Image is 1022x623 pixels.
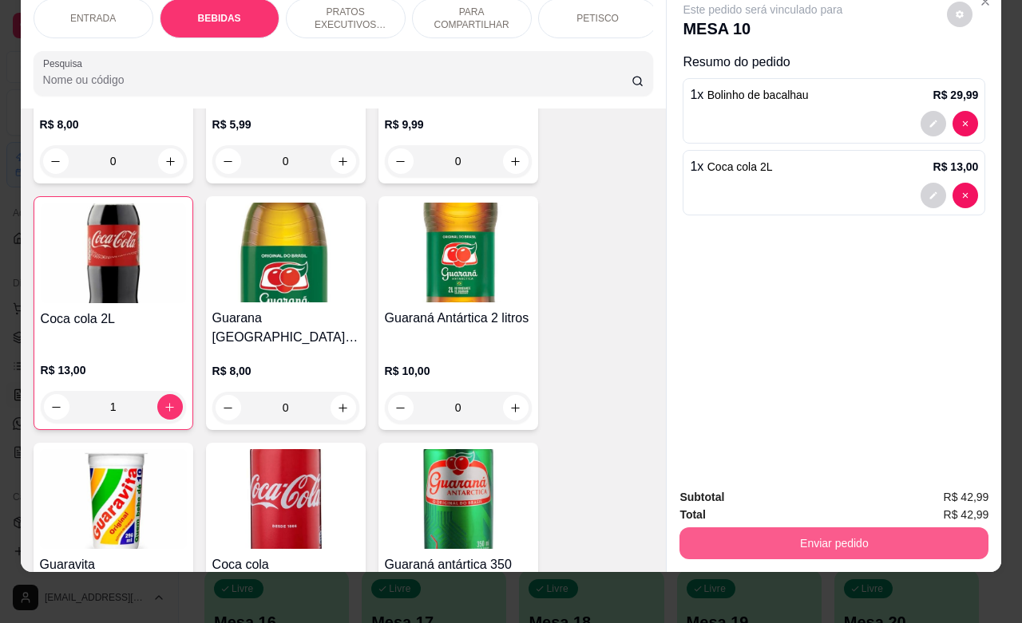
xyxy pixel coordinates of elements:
button: Enviar pedido [679,527,988,559]
p: 1 x [690,85,808,104]
h4: Coca cola 2L [41,310,186,329]
button: decrease-product-quantity [216,148,241,174]
span: Bolinho de bacalhau [707,89,809,101]
img: product-image [212,203,359,302]
p: 1 x [690,157,772,176]
button: decrease-product-quantity [43,148,69,174]
h4: Guaraná Antártica 2 litros [385,309,532,328]
button: increase-product-quantity [331,148,356,174]
h4: Guarana [GEOGRAPHIC_DATA] 1 litro [212,309,359,347]
button: decrease-product-quantity [388,395,414,420]
button: decrease-product-quantity [953,111,978,136]
p: R$ 5,99 [212,116,359,132]
span: R$ 42,99 [944,506,989,523]
span: Coca cola 2L [707,160,773,173]
p: ENTRADA [70,12,116,25]
p: R$ 13,00 [933,159,979,175]
button: increase-product-quantity [503,148,529,174]
button: increase-product-quantity [158,148,184,174]
h4: Coca cola [212,555,359,574]
strong: Subtotal [679,491,724,503]
img: product-image [385,203,532,302]
p: Este pedido será vinculado para [683,2,842,18]
p: R$ 10,00 [385,363,532,379]
button: decrease-product-quantity [44,394,69,420]
p: R$ 8,00 [40,116,187,132]
button: increase-product-quantity [331,395,356,420]
p: R$ 9,99 [385,116,532,132]
button: increase-product-quantity [157,394,183,420]
img: product-image [40,449,187,549]
button: decrease-product-quantity [216,395,241,420]
img: product-image [385,449,532,549]
p: R$ 8,00 [212,363,359,379]
span: R$ 42,99 [944,488,989,506]
h4: Guaravita [40,555,187,574]
img: product-image [41,203,186,303]
p: BEBIDAS [198,12,241,25]
button: decrease-product-quantity [921,183,946,208]
label: Pesquisa [43,57,88,70]
p: R$ 13,00 [41,362,186,378]
img: product-image [212,449,359,549]
p: MESA 10 [683,18,842,40]
button: increase-product-quantity [503,395,529,420]
h4: Guaraná antártica 350 ML [385,555,532,593]
button: decrease-product-quantity [947,2,972,27]
button: decrease-product-quantity [388,148,414,174]
p: PARA COMPARTILHAR [426,6,518,31]
input: Pesquisa [43,72,632,88]
p: PRATOS EXECUTIVOS (INDIVIDUAIS) [299,6,392,31]
p: R$ 29,99 [933,87,979,103]
p: PETISCO [576,12,619,25]
p: Resumo do pedido [683,53,985,72]
button: decrease-product-quantity [953,183,978,208]
button: decrease-product-quantity [921,111,946,136]
strong: Total [679,508,705,521]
